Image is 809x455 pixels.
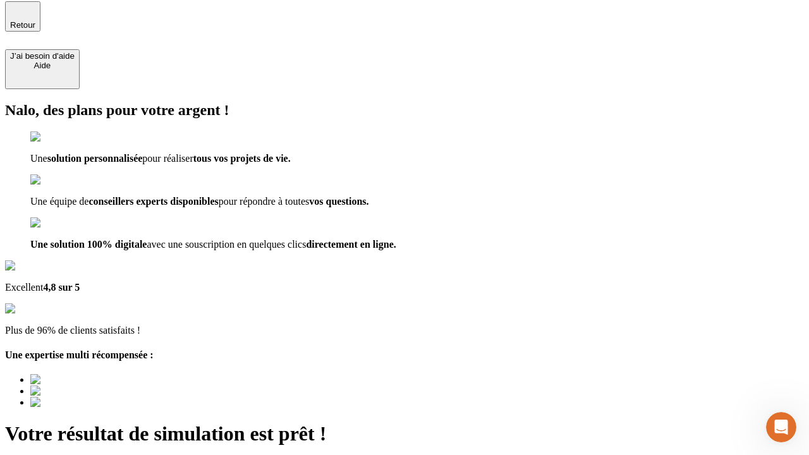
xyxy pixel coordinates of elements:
img: Google Review [5,260,78,272]
img: checkmark [30,174,85,186]
img: checkmark [30,217,85,229]
img: Best savings advice award [30,385,147,397]
img: Best savings advice award [30,397,147,408]
span: 4,8 sur 5 [43,282,80,293]
span: tous vos projets de vie. [193,153,291,164]
button: Retour [5,1,40,32]
span: vos questions. [309,196,368,207]
span: solution personnalisée [47,153,143,164]
img: Best savings advice award [30,374,147,385]
span: pour répondre à toutes [219,196,310,207]
button: J’ai besoin d'aideAide [5,49,80,89]
img: checkmark [30,131,85,143]
img: reviews stars [5,303,68,315]
h4: Une expertise multi récompensée : [5,349,804,361]
span: conseillers experts disponibles [88,196,218,207]
span: Une solution 100% digitale [30,239,147,250]
iframe: Intercom live chat [766,412,796,442]
div: J’ai besoin d'aide [10,51,75,61]
span: directement en ligne. [306,239,396,250]
span: Excellent [5,282,43,293]
h2: Nalo, des plans pour votre argent ! [5,102,804,119]
span: Retour [10,20,35,30]
span: Une équipe de [30,196,88,207]
span: Une [30,153,47,164]
div: Aide [10,61,75,70]
span: avec une souscription en quelques clics [147,239,306,250]
h1: Votre résultat de simulation est prêt ! [5,422,804,446]
span: pour réaliser [142,153,193,164]
p: Plus de 96% de clients satisfaits ! [5,325,804,336]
